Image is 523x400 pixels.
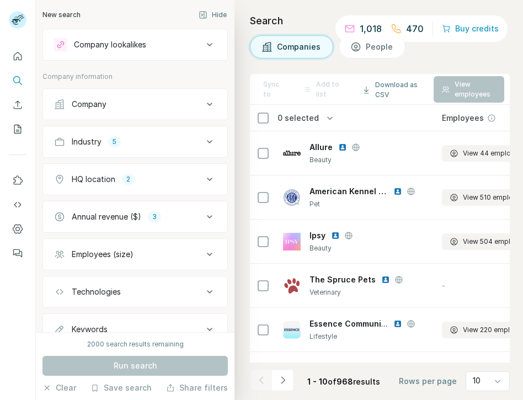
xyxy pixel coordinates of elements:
button: Navigate to next page [272,369,294,391]
img: LinkedIn logo [393,319,402,328]
button: Enrich CSV [9,95,26,115]
div: 5 [108,137,121,147]
button: Save search [90,382,152,393]
span: 1 - 10 [307,377,328,386]
div: Lifestyle [309,332,429,342]
img: LinkedIn logo [381,275,390,284]
p: Company information [42,72,228,82]
button: Dashboard [9,219,26,239]
button: Industry5 [43,129,227,155]
div: Pet [309,199,429,209]
span: People [366,41,394,52]
button: Share filters [166,382,228,393]
button: Company [43,91,227,118]
img: Logo of Allure [283,151,301,156]
div: Company lookalikes [74,39,146,50]
div: New search [42,10,81,20]
button: Company lookalikes [43,31,227,58]
button: Quick start [9,46,26,66]
button: HQ location2 [43,166,227,193]
span: Employees [442,113,484,124]
button: Keywords [43,316,227,343]
div: Industry [72,136,102,147]
div: 3 [148,212,161,222]
span: The Spruce Pets [309,274,376,285]
button: Search [9,71,26,90]
span: Allure [309,142,333,153]
div: Annual revenue ($) [72,211,141,222]
div: Beauty [309,155,429,165]
button: Download as CSV [354,77,429,103]
button: My lists [9,119,26,139]
div: 2 [122,174,135,184]
div: Beauty [309,243,429,253]
h4: Search [250,13,510,29]
span: - [442,281,445,290]
span: [PERSON_NAME] [309,362,374,374]
span: American Kennel Club [309,186,388,197]
img: Logo of American Kennel Club [283,189,301,206]
div: Technologies [72,286,121,297]
img: LinkedIn logo [393,187,402,196]
div: Employees (size) [72,249,134,260]
span: Companies [277,41,322,52]
span: Rows per page [399,376,457,387]
div: Keywords [72,324,108,335]
p: 10 [473,375,481,386]
button: Buy credits [442,21,499,36]
span: Ipsy [309,230,325,241]
div: HQ location [72,174,115,185]
button: Use Surfe API [9,195,26,215]
img: Logo of The Spruce Pets [283,277,301,295]
p: 1,018 [360,22,382,35]
img: LinkedIn logo [331,231,340,240]
button: Employees (size) [43,241,227,268]
button: Clear [42,382,76,393]
button: Hide [191,7,234,23]
span: results [307,377,380,386]
img: LinkedIn logo [338,143,347,152]
img: Logo of Ipsy [283,233,301,250]
p: 470 [406,22,424,35]
button: Feedback [9,243,26,263]
button: Technologies [43,279,227,305]
button: Annual revenue ($)3 [43,204,227,230]
span: of [328,377,337,386]
img: Logo of Essence Communications [283,321,301,339]
div: Company [72,99,106,110]
span: 968 [337,377,353,386]
button: Use Surfe on LinkedIn [9,170,26,190]
span: Essence Communications [309,319,411,328]
div: Veterinary [309,287,429,297]
div: 2000 search results remaining [87,339,184,349]
span: 0 selected [277,113,319,124]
